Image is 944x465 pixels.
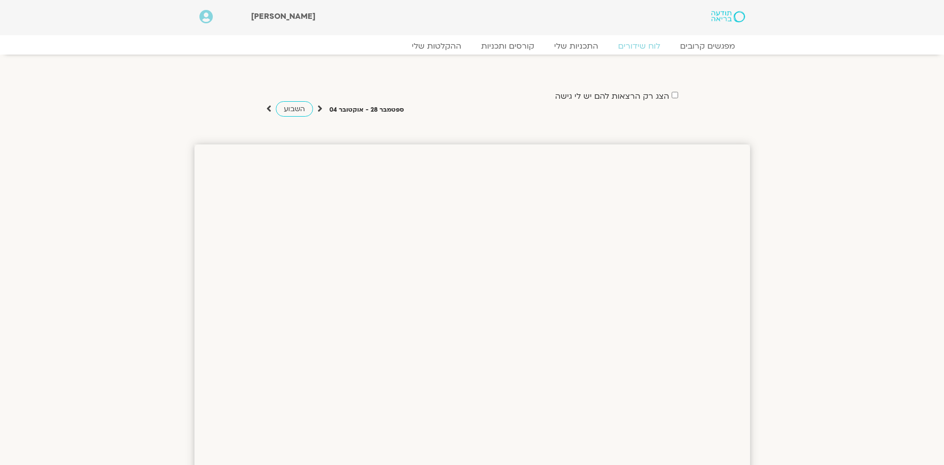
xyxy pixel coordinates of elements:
label: הצג רק הרצאות להם יש לי גישה [555,92,669,101]
p: ספטמבר 28 - אוקטובר 04 [329,105,404,115]
nav: Menu [199,41,745,51]
span: [PERSON_NAME] [251,11,315,22]
a: קורסים ותכניות [471,41,544,51]
a: מפגשים קרובים [670,41,745,51]
a: לוח שידורים [608,41,670,51]
span: השבוע [284,104,305,114]
a: השבוע [276,101,313,117]
a: ההקלטות שלי [402,41,471,51]
a: התכניות שלי [544,41,608,51]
